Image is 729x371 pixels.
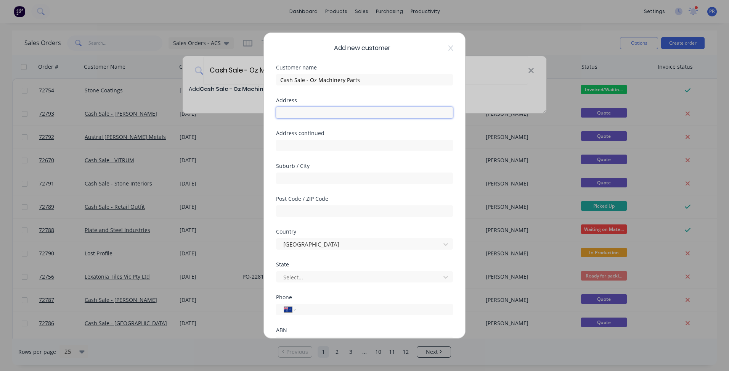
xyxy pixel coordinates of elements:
div: ABN [276,327,453,333]
span: Add new customer [334,44,390,53]
div: State [276,262,453,267]
div: Customer name [276,65,453,70]
div: Address continued [276,131,453,136]
div: Country [276,229,453,234]
div: Suburb / City [276,163,453,169]
div: Phone [276,295,453,300]
div: Address [276,98,453,103]
div: Post Code / ZIP Code [276,196,453,202]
